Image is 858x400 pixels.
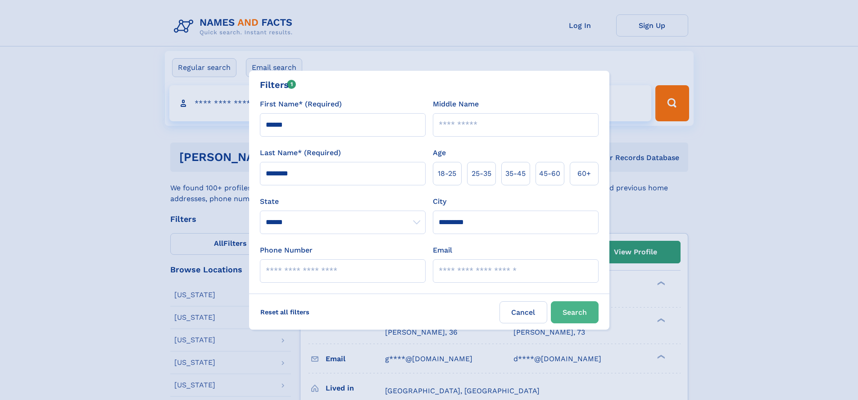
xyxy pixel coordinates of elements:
[260,196,426,207] label: State
[260,78,296,92] div: Filters
[260,147,341,158] label: Last Name* (Required)
[254,301,315,323] label: Reset all filters
[433,99,479,110] label: Middle Name
[505,168,526,179] span: 35‑45
[433,196,446,207] label: City
[260,245,313,256] label: Phone Number
[539,168,560,179] span: 45‑60
[260,99,342,110] label: First Name* (Required)
[433,147,446,158] label: Age
[438,168,456,179] span: 18‑25
[499,301,547,323] label: Cancel
[577,168,591,179] span: 60+
[551,301,599,323] button: Search
[433,245,452,256] label: Email
[472,168,491,179] span: 25‑35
